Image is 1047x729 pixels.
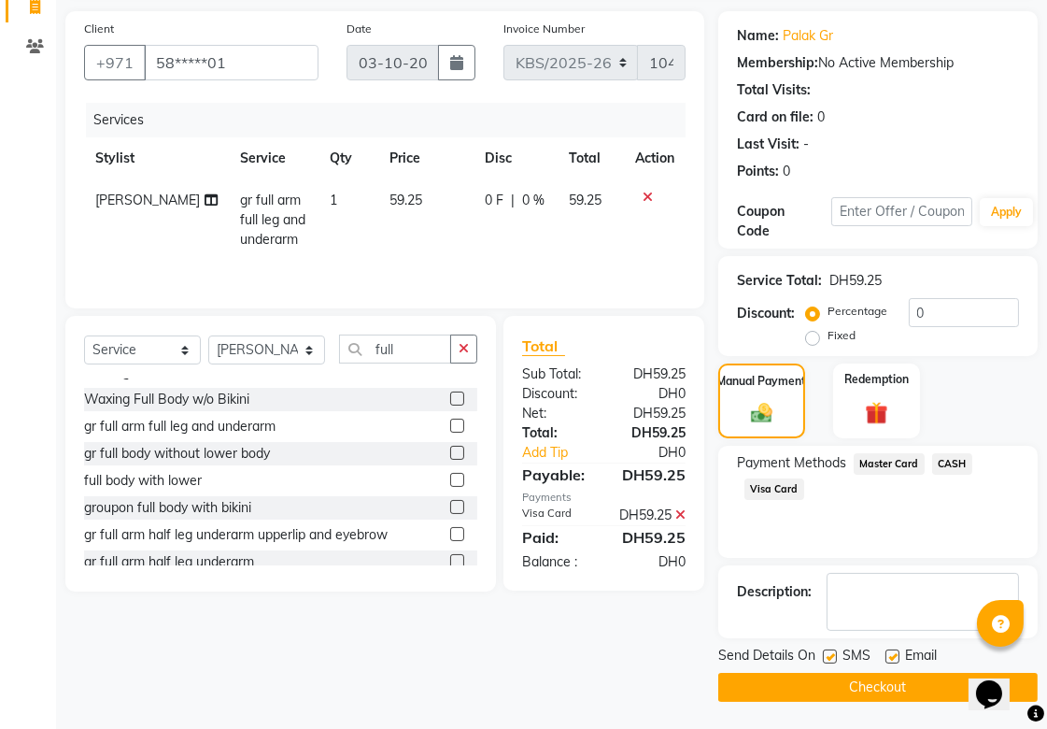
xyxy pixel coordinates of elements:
[620,443,700,463] div: DH0
[744,479,804,500] span: Visa Card
[604,552,700,572] div: DH0
[84,525,388,545] div: gr full arm half leg underarm upperlip and eyebrow
[858,399,896,427] img: _gift.svg
[783,26,833,46] a: Palak Gr
[508,506,604,525] div: Visa Card
[828,303,887,320] label: Percentage
[969,654,1028,710] iframe: chat widget
[508,526,604,549] div: Paid:
[737,202,831,241] div: Coupon Code
[508,404,604,423] div: Net:
[604,384,700,404] div: DH0
[737,107,814,127] div: Card on file:
[737,271,822,291] div: Service Total:
[84,552,254,572] div: gr full arm half leg underarm
[508,464,604,486] div: Payable:
[604,423,700,443] div: DH59.25
[803,135,809,154] div: -
[604,404,700,423] div: DH59.25
[717,373,807,390] label: Manual Payment
[604,464,700,486] div: DH59.25
[817,107,825,127] div: 0
[485,191,503,210] span: 0 F
[737,582,812,602] div: Description:
[503,21,585,37] label: Invoice Number
[339,335,451,364] input: Search or Scan
[84,444,270,464] div: gr full body without lower body
[389,192,422,208] span: 59.25
[932,453,972,475] span: CASH
[737,135,799,154] div: Last Visit:
[508,443,620,463] a: Add Tip
[229,137,318,179] th: Service
[831,197,972,226] input: Enter Offer / Coupon Code
[737,304,795,323] div: Discount:
[331,192,338,208] span: 1
[737,453,846,473] span: Payment Methods
[604,364,700,384] div: DH59.25
[718,646,815,669] span: Send Details On
[604,506,700,525] div: DH59.25
[737,53,1019,73] div: No Active Membership
[522,490,686,506] div: Payments
[84,390,249,409] div: Waxing Full Body w/o Bikini
[84,498,251,518] div: groupon full body with bikini
[744,401,779,425] img: _cash.svg
[508,423,604,443] div: Total:
[737,162,779,181] div: Points:
[84,471,202,491] div: full body with lower
[829,271,882,291] div: DH59.25
[828,327,856,344] label: Fixed
[718,673,1038,702] button: Checkout
[508,384,604,404] div: Discount:
[737,26,779,46] div: Name:
[842,646,870,669] span: SMS
[854,453,925,475] span: Master Card
[84,45,146,80] button: +971
[347,21,372,37] label: Date
[980,198,1033,226] button: Apply
[604,526,700,549] div: DH59.25
[84,137,229,179] th: Stylist
[522,191,545,210] span: 0 %
[558,137,624,179] th: Total
[378,137,474,179] th: Price
[783,162,790,181] div: 0
[569,192,601,208] span: 59.25
[319,137,379,179] th: Qty
[144,45,318,80] input: Search by Name/Mobile/Email/Code
[474,137,558,179] th: Disc
[240,192,305,248] span: gr full arm full leg and underarm
[737,53,818,73] div: Membership:
[84,21,114,37] label: Client
[522,336,565,356] span: Total
[624,137,686,179] th: Action
[95,192,200,208] span: [PERSON_NAME]
[508,552,604,572] div: Balance :
[86,103,700,137] div: Services
[844,371,909,388] label: Redemption
[737,80,811,100] div: Total Visits:
[84,417,276,436] div: gr full arm full leg and underarm
[511,191,515,210] span: |
[905,646,937,669] span: Email
[508,364,604,384] div: Sub Total:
